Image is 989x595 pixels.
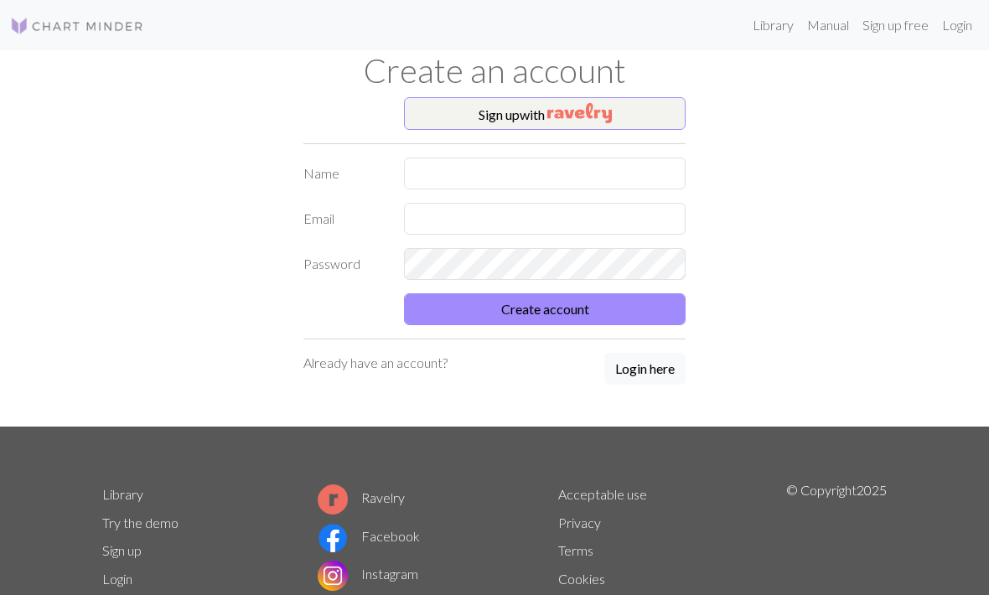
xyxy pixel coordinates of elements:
a: Library [102,486,143,502]
a: Instagram [318,566,418,582]
a: Library [746,8,800,42]
a: Login here [604,353,686,386]
img: Logo [10,16,144,36]
img: Instagram logo [318,561,348,591]
a: Login [935,8,979,42]
button: Create account [404,293,686,325]
a: Acceptable use [558,486,647,502]
a: Ravelry [318,489,405,505]
a: Cookies [558,571,605,587]
a: Sign up free [856,8,935,42]
label: Email [293,203,394,235]
img: Ravelry logo [318,484,348,515]
img: Facebook logo [318,523,348,553]
button: Login here [604,353,686,385]
img: Ravelry [547,103,612,123]
a: Sign up [102,542,142,558]
label: Password [293,248,394,280]
a: Try the demo [102,515,179,530]
button: Sign upwith [404,97,686,131]
a: Manual [800,8,856,42]
a: Terms [558,542,593,558]
h1: Create an account [92,50,897,91]
a: Privacy [558,515,601,530]
a: Login [102,571,132,587]
label: Name [293,158,394,189]
p: Already have an account? [303,353,448,373]
a: Facebook [318,528,420,544]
